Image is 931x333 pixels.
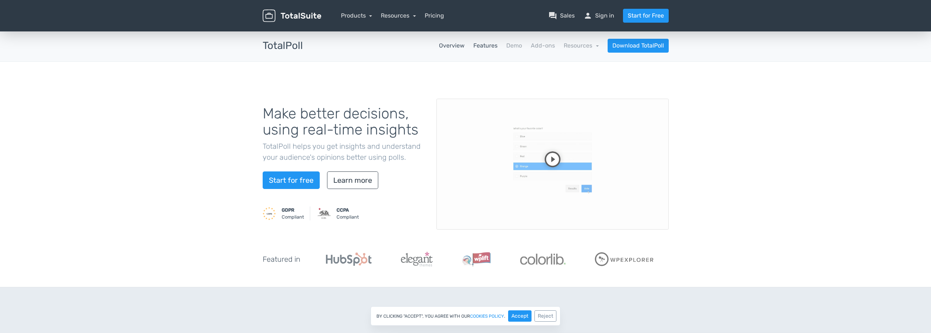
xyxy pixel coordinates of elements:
[282,207,304,220] small: Compliant
[462,252,491,266] img: WPLift
[439,41,465,50] a: Overview
[327,171,378,189] a: Learn more
[564,42,599,49] a: Resources
[506,41,522,50] a: Demo
[263,40,303,52] h3: TotalPoll
[12,19,18,26] img: website_grey.svg
[75,43,80,49] img: tab_keywords_by_traffic_grey.svg
[20,12,36,18] div: v 4.0.25
[263,207,276,220] img: GDPR
[508,310,532,322] button: Accept
[83,44,120,49] div: 关键词（按流量）
[263,106,425,138] h1: Make better decisions, using real-time insights
[583,11,592,20] span: person
[595,252,654,266] img: WPExplorer
[381,12,416,19] a: Resources
[608,39,669,53] a: Download TotalPoll
[263,255,300,263] h5: Featured in
[38,44,56,49] div: 域名概述
[583,11,614,20] a: personSign in
[425,11,444,20] a: Pricing
[401,252,433,266] img: ElegantThemes
[326,253,372,266] img: Hubspot
[534,310,556,322] button: Reject
[263,141,425,163] p: TotalPoll helps you get insights and understand your audience's opinions better using polls.
[548,11,575,20] a: question_answerSales
[282,207,294,213] strong: GDPR
[30,43,35,49] img: tab_domain_overview_orange.svg
[12,12,18,18] img: logo_orange.svg
[371,306,560,326] div: By clicking "Accept", you agree with our .
[520,254,566,265] img: Colorlib
[341,12,372,19] a: Products
[473,41,498,50] a: Features
[263,171,320,189] a: Start for free
[318,207,331,220] img: CCPA
[623,9,669,23] a: Start for Free
[263,10,321,22] img: TotalSuite for WordPress
[337,207,349,213] strong: CCPA
[19,19,74,26] div: 域名: [DOMAIN_NAME]
[531,41,555,50] a: Add-ons
[548,11,557,20] span: question_answer
[337,207,359,220] small: Compliant
[470,314,504,318] a: cookies policy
